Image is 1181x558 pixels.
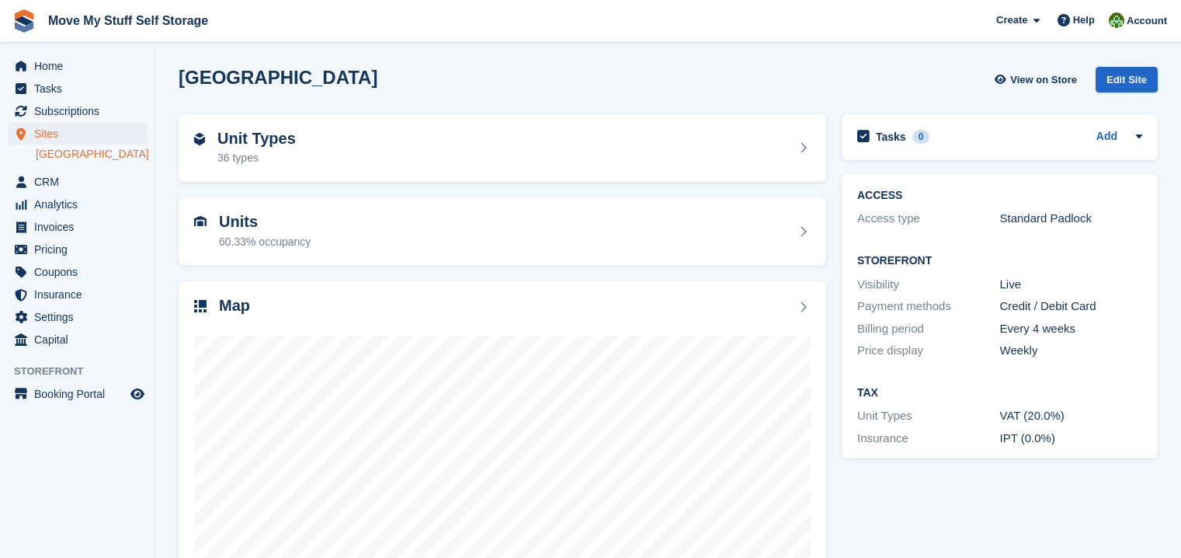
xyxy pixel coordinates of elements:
div: Unit Types [857,407,1000,425]
img: Joel Booth [1109,12,1124,28]
a: menu [8,216,147,238]
span: Create [996,12,1027,28]
span: Settings [34,306,127,328]
h2: Map [219,297,250,315]
span: Account [1127,13,1167,29]
div: Weekly [1000,342,1143,360]
div: 60.33% occupancy [219,234,311,250]
div: Live [1000,276,1143,294]
a: Unit Types 36 types [179,114,826,183]
a: Edit Site [1096,67,1158,99]
span: Storefront [14,364,155,379]
div: 36 types [217,150,296,166]
h2: Units [219,213,311,231]
span: Invoices [34,216,127,238]
div: Edit Site [1096,67,1158,92]
img: stora-icon-8386f47178a22dfd0bd8f6a31ec36ba5ce8667c1dd55bd0f319d3a0aa187defe.svg [12,9,36,33]
h2: ACCESS [857,190,1142,202]
div: Access type [857,210,1000,228]
span: Coupons [34,261,127,283]
a: menu [8,78,147,99]
h2: Storefront [857,255,1142,267]
a: menu [8,194,147,215]
span: Booking Portal [34,383,127,405]
a: menu [8,261,147,283]
a: menu [8,306,147,328]
div: Price display [857,342,1000,360]
h2: Tax [857,387,1142,399]
span: Help [1073,12,1095,28]
a: menu [8,171,147,193]
div: Credit / Debit Card [1000,298,1143,316]
span: Sites [34,123,127,145]
a: menu [8,55,147,77]
div: Every 4 weeks [1000,320,1143,338]
span: Home [34,55,127,77]
span: Pricing [34,239,127,260]
a: Units 60.33% occupancy [179,197,826,266]
img: unit-type-icn-2b2737a686de81e16bb02015468b77c625bbabd49415b5ef34ead5e3b44a266d.svg [194,133,205,145]
a: menu [8,329,147,350]
a: menu [8,383,147,405]
a: menu [8,100,147,122]
h2: [GEOGRAPHIC_DATA] [179,67,377,88]
span: View on Store [1010,72,1077,88]
img: unit-icn-7be61d7bf1b0ce9d3e12c5938cc71ed9869f7b940bace4675aadf7bd6d80202e.svg [194,216,207,227]
a: Add [1096,128,1117,146]
a: menu [8,284,147,305]
h2: Unit Types [217,130,296,148]
div: Standard Padlock [1000,210,1143,228]
a: Move My Stuff Self Storage [42,8,214,33]
a: Preview store [128,385,147,403]
div: Visibility [857,276,1000,294]
span: CRM [34,171,127,193]
div: Billing period [857,320,1000,338]
span: Insurance [34,284,127,305]
span: Analytics [34,194,127,215]
div: Insurance [857,430,1000,448]
div: Payment methods [857,298,1000,316]
span: Subscriptions [34,100,127,122]
img: map-icn-33ee37083ee616e46c38cad1a60f524a97daa1e2b2c8c0bc3eb3415660979fc1.svg [194,300,207,312]
div: VAT (20.0%) [1000,407,1143,425]
a: menu [8,239,147,260]
a: [GEOGRAPHIC_DATA] [36,147,147,162]
div: 0 [912,130,930,144]
h2: Tasks [876,130,906,144]
span: Tasks [34,78,127,99]
a: menu [8,123,147,145]
a: View on Store [992,67,1083,92]
div: IPT (0.0%) [1000,430,1143,448]
span: Capital [34,329,127,350]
